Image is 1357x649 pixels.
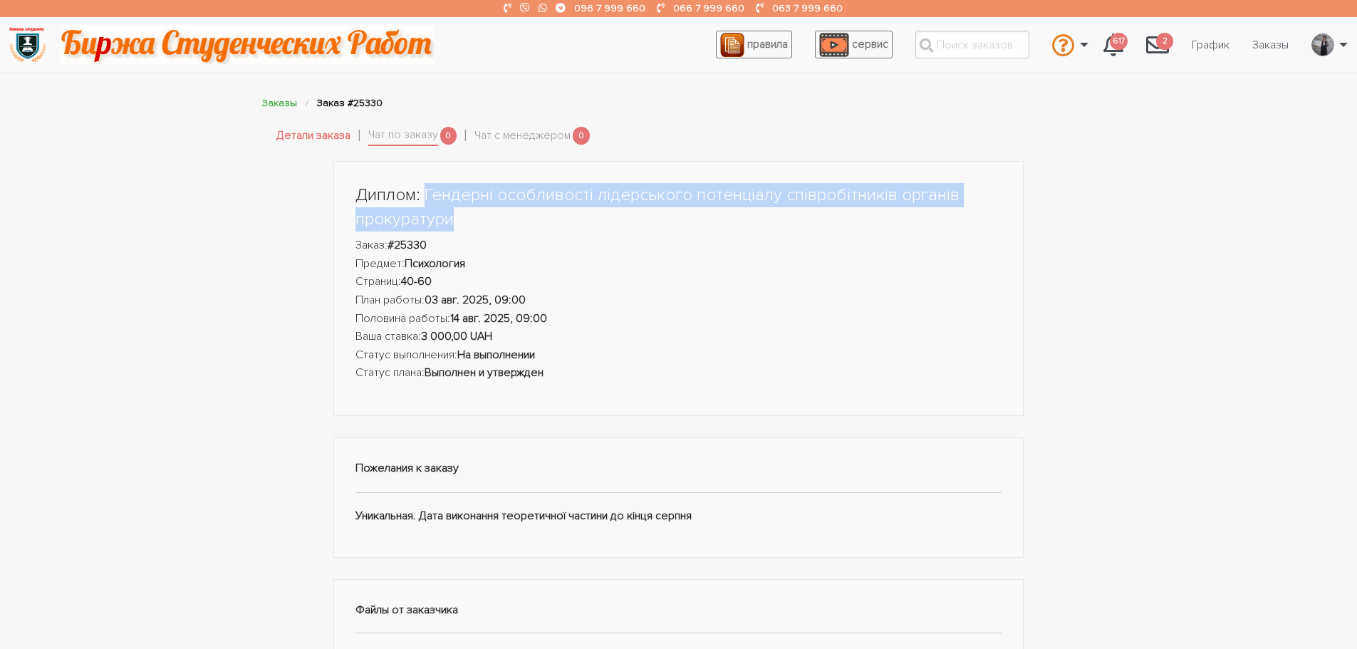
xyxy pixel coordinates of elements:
[1092,26,1135,64] a: 617
[317,95,383,111] li: Заказ #25330
[355,273,1002,291] li: Страниц:
[60,25,434,64] img: motto-2ce64da2796df845c65ce8f9480b9c9d679903764b3ca6da4b6de107518df0fe.gif
[262,97,297,109] a: Заказы
[720,33,744,57] img: agreement_icon-feca34a61ba7f3d1581b08bc946b2ec1ccb426f67415f344566775c155b7f62c.png
[1241,31,1300,58] a: Заказы
[747,37,788,51] span: правила
[355,310,1002,328] li: Половина работы:
[355,364,1002,383] li: Статус плана:
[573,127,590,145] span: 0
[1156,33,1173,51] span: 2
[355,328,1002,346] li: Ваша ставка:
[474,127,571,145] a: Чат с менеджером
[355,461,459,475] strong: Пожелания к заказу
[440,127,457,145] span: 0
[852,37,888,51] span: сервис
[401,274,432,289] strong: 40-60
[450,311,547,326] strong: 14 авг. 2025, 09:00
[1110,33,1128,51] span: 617
[1180,31,1241,58] a: График
[1135,26,1180,64] a: 2
[915,31,1029,58] input: Поиск заказов
[355,237,1002,255] li: Заказ:
[574,2,645,14] a: 096 7 999 660
[457,348,535,362] strong: На выполнении
[355,603,458,617] strong: Файлы от заказчика
[276,127,350,145] a: Детали заказа
[425,365,544,380] strong: Выполнен и утвержден
[8,25,47,64] img: logo-135dea9cf721667cc4ddb0c1795e3ba8b7f362e3d0c04e2cc90b931989920324.png
[815,31,893,58] a: сервис
[819,33,849,57] img: play_icon-49f7f135c9dc9a03216cfdbccbe1e3994649169d890fb554cedf0eac35a01ba8.png
[673,2,744,14] a: 066 7 999 660
[1312,33,1333,56] img: 20171208_160937.jpg
[716,31,792,58] a: правила
[333,437,1024,558] div: Уникальная. Дата виконання теоретичної частини до кінця серпня
[425,293,526,307] strong: 03 авг. 2025, 09:00
[772,2,843,14] a: 063 7 999 660
[368,126,438,146] a: Чат по заказу
[421,329,492,343] strong: 3 000,00 UAH
[355,291,1002,310] li: План работы:
[355,346,1002,365] li: Статус выполнения:
[405,256,465,271] strong: Психология
[355,183,1002,231] h1: Диплом: Гендерні особливості лідерського потенціалу співробітників органів прокуратури
[388,238,427,252] strong: #25330
[355,255,1002,274] li: Предмет:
